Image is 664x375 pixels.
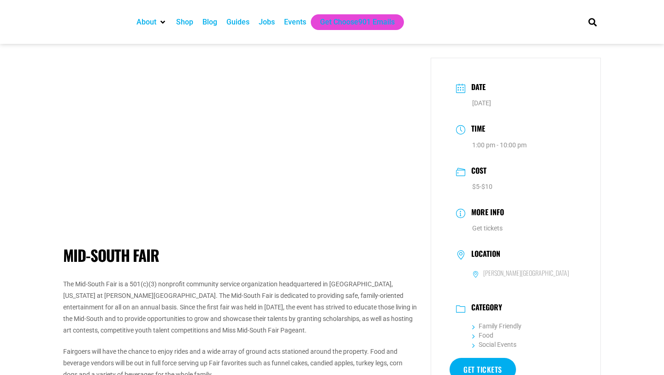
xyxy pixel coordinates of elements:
p: The Mid-South Fair is a 501(c)(3) nonprofit community service organization headquartered in [GEOG... [63,278,417,337]
h1: Mid-South Fair [63,246,417,265]
h6: [PERSON_NAME][GEOGRAPHIC_DATA] [483,269,569,277]
span: [DATE] [472,99,491,107]
h3: Location [467,249,500,260]
h3: Time [467,123,485,136]
dd: $5-$10 [456,181,575,193]
a: Blog [202,17,217,28]
a: About [136,17,156,28]
a: Food [472,332,493,339]
h3: More Info [467,206,504,220]
nav: Main nav [132,14,573,30]
div: Search [585,14,600,30]
a: Shop [176,17,193,28]
div: About [132,14,172,30]
a: Jobs [259,17,275,28]
a: Family Friendly [472,322,522,330]
abbr: 1:00 pm - 10:00 pm [472,141,527,149]
h3: Category [467,303,502,314]
a: Guides [226,17,249,28]
a: Events [284,17,306,28]
a: Get Choose901 Emails [320,17,395,28]
h3: Date [467,81,486,95]
a: Social Events [472,341,516,348]
h3: Cost [467,165,486,178]
a: Get tickets [472,224,503,232]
